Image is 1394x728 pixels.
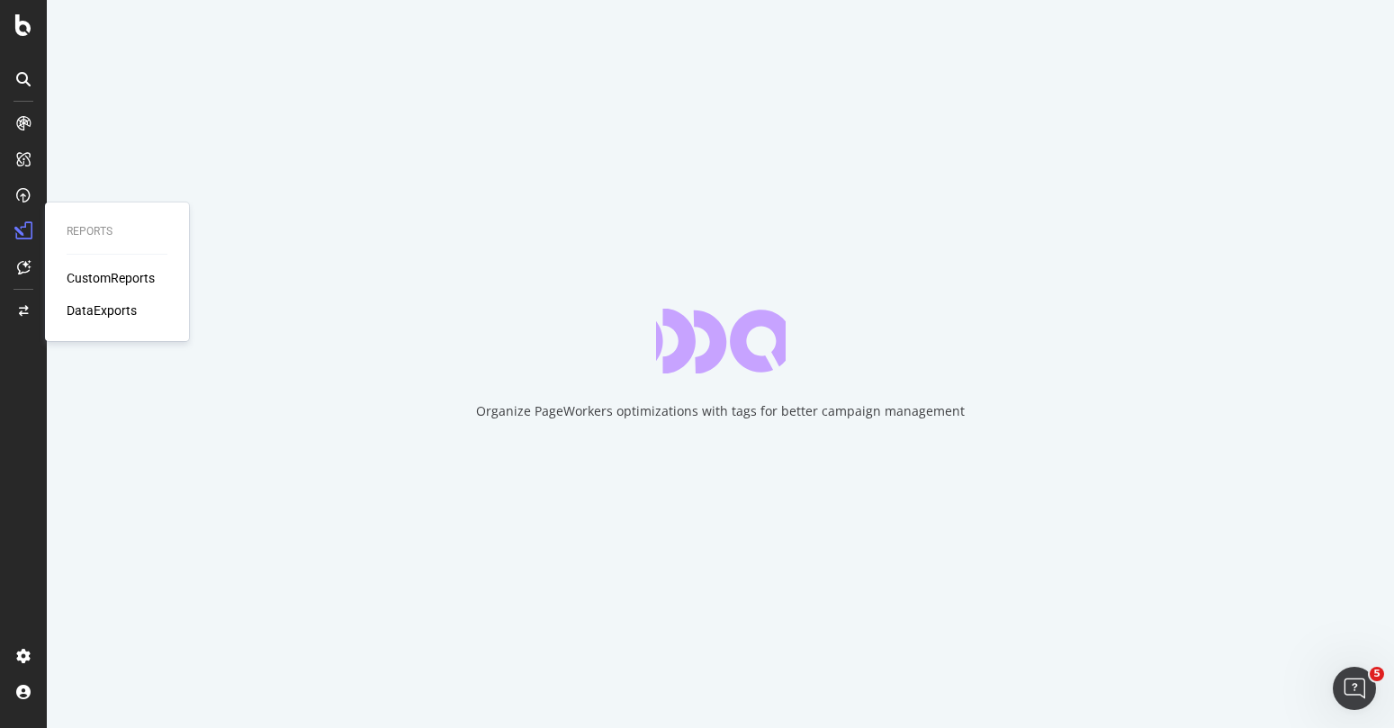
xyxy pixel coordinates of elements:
[1370,667,1384,681] span: 5
[656,309,786,373] div: animation
[67,269,155,287] a: CustomReports
[67,301,137,319] a: DataExports
[476,402,965,420] div: Organize PageWorkers optimizations with tags for better campaign management
[1333,667,1376,710] iframe: Intercom live chat
[67,224,167,239] div: Reports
